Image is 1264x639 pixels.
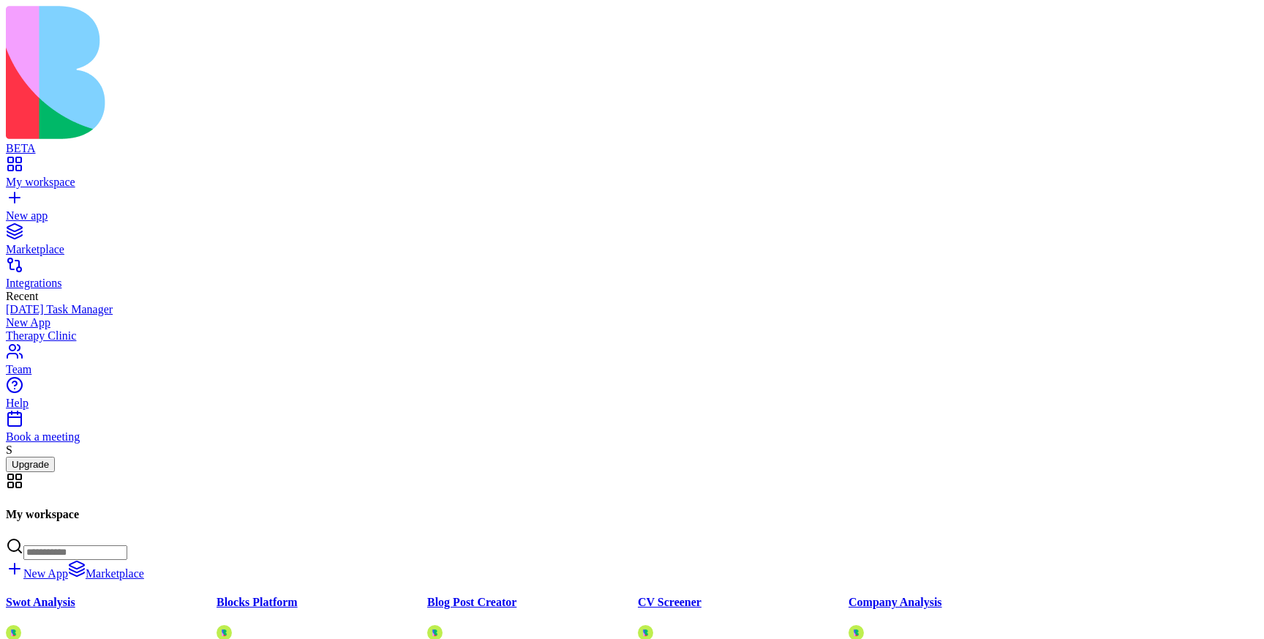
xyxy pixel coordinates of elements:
[6,397,1258,410] div: Help
[68,567,144,580] a: Marketplace
[6,303,1258,316] a: [DATE] Task Manager
[6,176,1258,189] div: My workspace
[6,209,1258,223] div: New app
[6,142,1258,155] div: BETA
[6,230,1258,256] a: Marketplace
[217,596,427,609] h4: Blocks Platform
[6,316,1258,329] a: New App
[6,567,68,580] a: New App
[6,430,1258,444] div: Book a meeting
[6,363,1258,376] div: Team
[849,596,1059,609] h4: Company Analysis
[6,417,1258,444] a: Book a meeting
[6,350,1258,376] a: Team
[6,596,217,609] h4: Swot Analysis
[6,162,1258,189] a: My workspace
[6,444,12,456] span: S
[6,457,55,470] a: Upgrade
[6,6,594,139] img: logo
[6,290,38,302] span: Recent
[6,457,55,472] button: Upgrade
[6,277,1258,290] div: Integrations
[6,264,1258,290] a: Integrations
[6,508,1258,521] h4: My workspace
[427,596,638,609] h4: Blog Post Creator
[6,129,1258,155] a: BETA
[6,243,1258,256] div: Marketplace
[6,196,1258,223] a: New app
[6,384,1258,410] a: Help
[638,596,849,609] h4: CV Screener
[6,329,1258,343] a: Therapy Clinic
